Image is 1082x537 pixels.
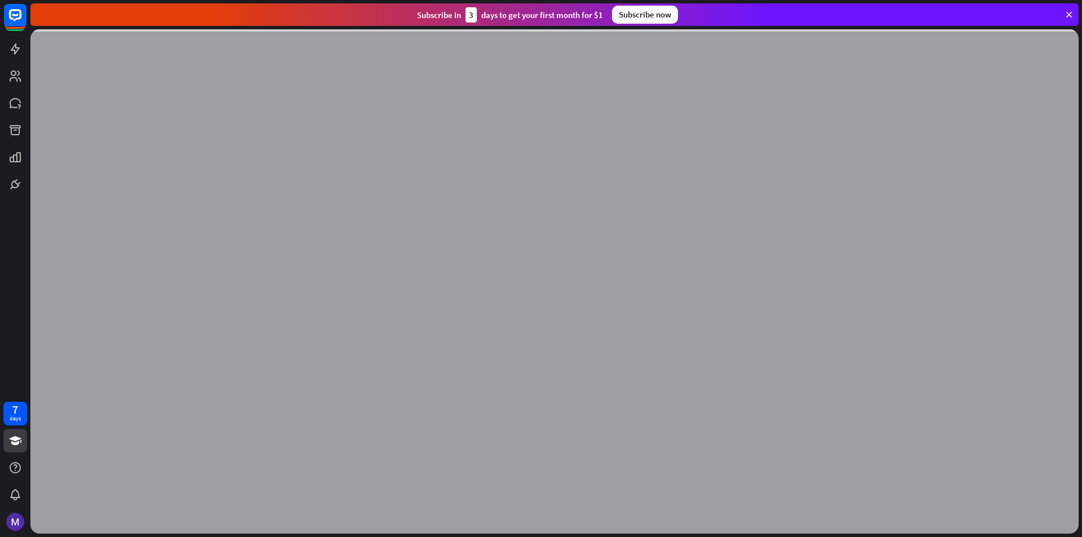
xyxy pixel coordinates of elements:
[12,405,18,415] div: 7
[465,7,477,23] div: 3
[417,7,603,23] div: Subscribe in days to get your first month for $1
[3,402,27,425] a: 7 days
[612,6,678,24] div: Subscribe now
[10,415,21,423] div: days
